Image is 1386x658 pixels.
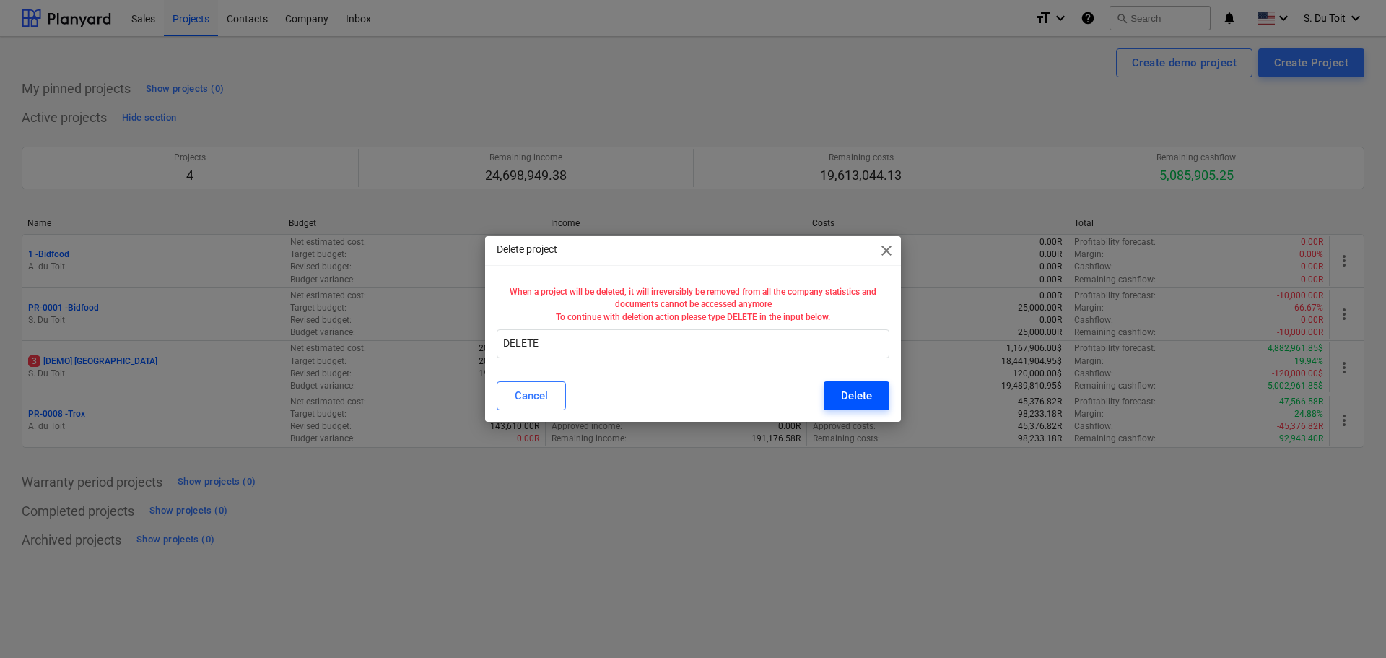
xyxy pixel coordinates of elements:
p: Delete project [497,242,557,257]
button: Cancel [497,381,566,410]
input: DELETE [497,329,889,358]
div: Cancel [515,386,548,405]
button: Delete [824,381,889,410]
p: When a project will be deleted, it will irreversibly be removed from all the company statistics a... [502,286,884,323]
iframe: Chat Widget [1314,589,1386,658]
span: close [878,242,895,259]
div: Delete [841,386,872,405]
